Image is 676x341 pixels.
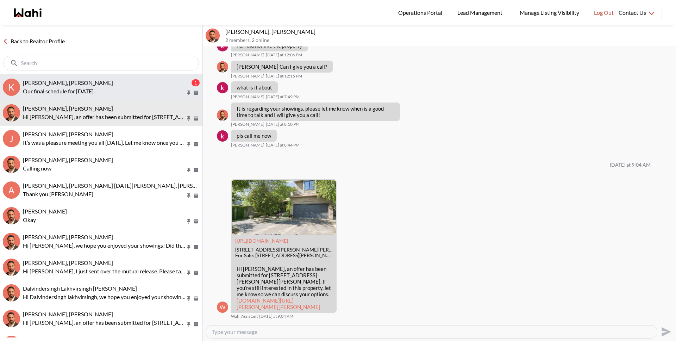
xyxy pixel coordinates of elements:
[3,310,20,327] img: C
[259,314,293,319] time: 2025-09-12T13:04:58.230Z
[192,90,200,96] button: Archive
[192,116,200,122] button: Archive
[231,142,264,148] span: [PERSON_NAME]
[3,181,20,199] div: A
[610,162,651,168] div: [DATE] at 9:04 AM
[232,180,336,235] img: 5352 Glen Erin Dr, Mississauga, ON: Get $13K Cashback | Wahi
[217,82,228,93] div: khalid Alvi
[23,241,186,250] p: Hi [PERSON_NAME], we hope you enjoyed your showings! Did the properties meet your criteria? What ...
[212,328,651,335] textarea: Type your message
[186,270,192,276] button: Pin
[231,314,258,319] span: Wahi Assistant
[3,104,20,122] div: khalid Alvi, Behnam
[186,116,192,122] button: Pin
[217,302,228,313] div: W
[237,132,271,139] p: pls call me now
[3,130,20,147] div: J
[231,73,264,79] span: [PERSON_NAME]
[3,310,20,327] div: Caroline Rouben, Behnam
[266,52,302,58] time: 2025-09-11T16:06:51.772Z
[192,321,200,327] button: Archive
[217,61,228,73] div: Behnam Fazili
[186,296,192,302] button: Pin
[192,141,200,147] button: Archive
[23,156,113,163] span: [PERSON_NAME], [PERSON_NAME]
[14,8,42,17] a: Wahi homepage
[217,130,228,142] img: k
[206,29,220,43] div: khalid Alvi, Behnam
[186,141,192,147] button: Pin
[23,293,186,301] p: Hi Dalvindersingh lakhvirsingh, we hope you enjoyed your showings! Did the properties meet your c...
[237,266,331,310] p: Hi [PERSON_NAME], an offer has been submitted for [STREET_ADDRESS][PERSON_NAME][PERSON_NAME]. If ...
[23,259,113,266] span: [PERSON_NAME], [PERSON_NAME]
[3,259,20,276] div: Rita Kukendran, Behnam
[3,284,20,302] div: Dalvindersingh Lakhvirsingh Jaswal, Behnam
[186,244,192,250] button: Pin
[186,321,192,327] button: Pin
[266,122,300,127] time: 2025-09-12T00:10:53.034Z
[3,233,20,250] div: Nidhi Singh, Behnam
[3,259,20,276] img: R
[217,130,228,142] div: khalid Alvi
[23,113,186,121] p: Hi [PERSON_NAME], an offer has been submitted for [STREET_ADDRESS][PERSON_NAME][PERSON_NAME]. If ...
[3,207,20,224] div: Antonycharles Anthonipillai, Behnam
[3,284,20,302] img: D
[237,297,320,310] a: [DOMAIN_NAME][URL][PERSON_NAME][PERSON_NAME]
[23,87,186,95] p: Our final schedule for [DATE].
[235,238,288,244] a: Attachment
[186,167,192,173] button: Pin
[266,94,300,100] time: 2025-09-11T23:49:31.562Z
[3,104,20,122] img: k
[518,8,581,17] span: Manage Listing Visibility
[657,324,673,340] button: Send
[23,138,186,147] p: It’s was a pleasure meeting you all [DATE]. Let me know once you have decided on the next steps. ...
[237,63,327,70] p: [PERSON_NAME] Can I give you a call?
[21,60,183,67] input: Search
[237,105,394,118] p: It is regarding your showings, please let me know when is a good time to talk and I will give you...
[457,8,505,17] span: Lead Management
[23,182,222,189] span: [PERSON_NAME], [PERSON_NAME] [DATE][PERSON_NAME], [PERSON_NAME]
[23,267,186,275] p: Hi [PERSON_NAME], I just sent over the mutual release. Please take a moment to review and sign it
[237,84,272,91] p: what is it about
[225,37,673,43] p: 2 members , 2 online
[192,167,200,173] button: Archive
[23,190,186,198] p: Thank you [PERSON_NAME]
[23,208,67,215] span: [PERSON_NAME]
[23,234,113,240] span: [PERSON_NAME], [PERSON_NAME]
[206,29,220,43] img: k
[186,193,192,199] button: Pin
[23,216,186,224] p: Okay
[3,79,20,96] div: k
[23,311,113,317] span: [PERSON_NAME], [PERSON_NAME]
[217,61,228,73] img: B
[225,28,673,35] p: [PERSON_NAME], [PERSON_NAME]
[23,105,113,112] span: [PERSON_NAME], [PERSON_NAME]
[192,244,200,250] button: Archive
[217,110,228,121] div: Behnam Fazili
[23,285,137,292] span: Dalvindersingh Lakhvirsingh [PERSON_NAME]
[217,110,228,121] img: B
[186,218,192,224] button: Pin
[186,90,192,96] button: Pin
[398,8,445,17] span: Operations Portal
[3,156,20,173] div: Suzie Persaud, Behnam
[192,79,200,86] div: 1
[266,73,302,79] time: 2025-09-11T16:15:07.618Z
[23,164,186,173] p: Calling now
[594,8,614,17] span: Log Out
[217,82,228,93] img: k
[3,156,20,173] img: S
[3,233,20,250] img: N
[23,79,113,86] span: [PERSON_NAME], [PERSON_NAME]
[192,218,200,224] button: Archive
[235,253,332,259] div: For Sale: [STREET_ADDRESS][PERSON_NAME][PERSON_NAME] Detached with $13.0K Cashback through Wahi C...
[231,94,264,100] span: [PERSON_NAME]
[266,142,300,148] time: 2025-09-12T00:44:01.378Z
[192,193,200,199] button: Archive
[3,207,20,224] img: A
[235,247,332,253] div: [STREET_ADDRESS][PERSON_NAME][PERSON_NAME][PERSON_NAME]: Get $13K Cashback | Wahi
[231,122,264,127] span: [PERSON_NAME]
